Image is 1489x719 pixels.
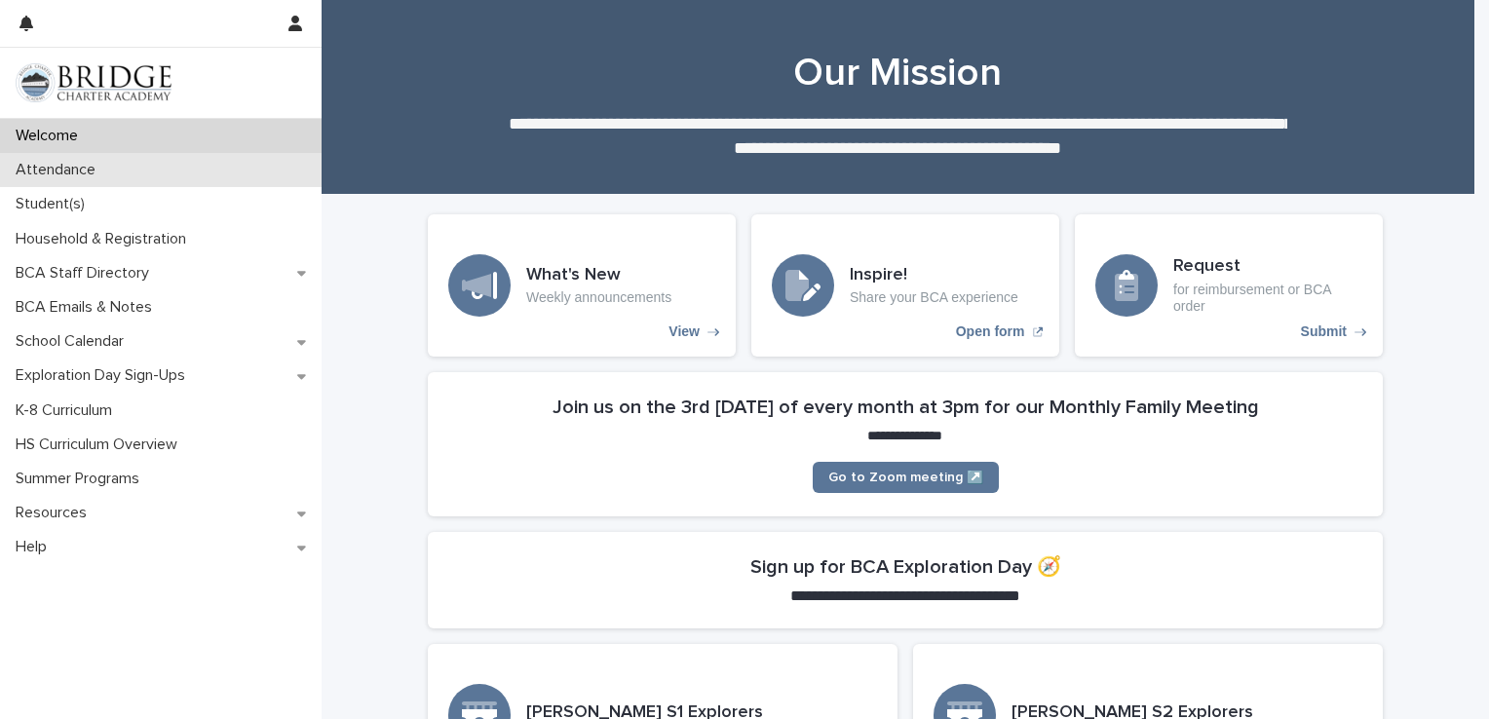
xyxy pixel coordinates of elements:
span: Go to Zoom meeting ↗️ [828,471,983,484]
h3: Inspire! [850,265,1018,286]
p: Help [8,538,62,556]
a: Submit [1075,214,1383,357]
a: Go to Zoom meeting ↗️ [813,462,999,493]
p: Household & Registration [8,230,202,248]
a: View [428,214,736,357]
p: Summer Programs [8,470,155,488]
p: Attendance [8,161,111,179]
p: for reimbursement or BCA order [1173,282,1362,315]
p: Welcome [8,127,94,145]
p: Student(s) [8,195,100,213]
h1: Our Mission [420,50,1375,96]
p: Weekly announcements [526,289,671,306]
h3: What's New [526,265,671,286]
h2: Sign up for BCA Exploration Day 🧭 [750,555,1061,579]
p: BCA Staff Directory [8,264,165,283]
p: Resources [8,504,102,522]
p: Submit [1301,323,1347,340]
h3: Request [1173,256,1362,278]
p: HS Curriculum Overview [8,435,193,454]
p: BCA Emails & Notes [8,298,168,317]
p: School Calendar [8,332,139,351]
p: Exploration Day Sign-Ups [8,366,201,385]
h2: Join us on the 3rd [DATE] of every month at 3pm for our Monthly Family Meeting [553,396,1259,419]
p: View [668,323,700,340]
p: Share your BCA experience [850,289,1018,306]
a: Open form [751,214,1059,357]
p: K-8 Curriculum [8,401,128,420]
p: Open form [956,323,1025,340]
img: V1C1m3IdTEidaUdm9Hs0 [16,63,172,102]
